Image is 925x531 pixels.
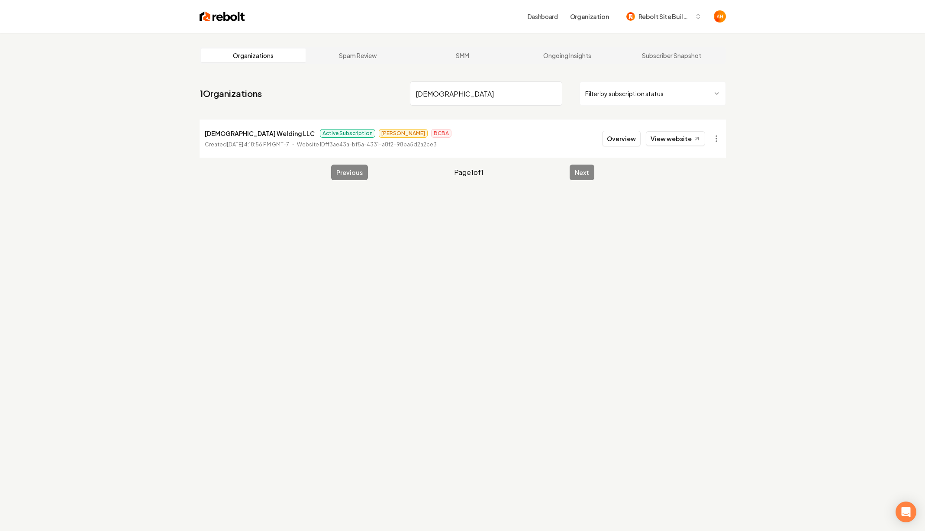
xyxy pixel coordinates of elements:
[515,49,619,62] a: Ongoing Insights
[626,12,635,21] img: Rebolt Site Builder
[200,10,245,23] img: Rebolt Logo
[619,49,724,62] a: Subscriber Snapshot
[227,141,289,148] time: [DATE] 4:18:56 PM GMT-7
[201,49,306,62] a: Organizations
[200,87,262,100] a: 1Organizations
[896,502,916,522] div: Open Intercom Messenger
[205,140,289,149] p: Created
[646,131,705,146] a: View website
[454,167,483,178] span: Page 1 of 1
[638,12,691,21] span: Rebolt Site Builder
[306,49,410,62] a: Spam Review
[297,140,437,149] p: Website ID ff3ae43a-bf5a-4331-a8f2-98ba5d2a2ce3
[565,9,614,24] button: Organization
[379,129,428,138] span: [PERSON_NAME]
[410,81,562,106] input: Search by name or ID
[714,10,726,23] button: Open user button
[528,12,558,21] a: Dashboard
[205,128,315,139] p: [DEMOGRAPHIC_DATA] Welding LLC
[320,129,375,138] span: Active Subscription
[410,49,515,62] a: SMM
[602,131,641,146] button: Overview
[431,129,451,138] span: BCBA
[714,10,726,23] img: Anthony Hurgoi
